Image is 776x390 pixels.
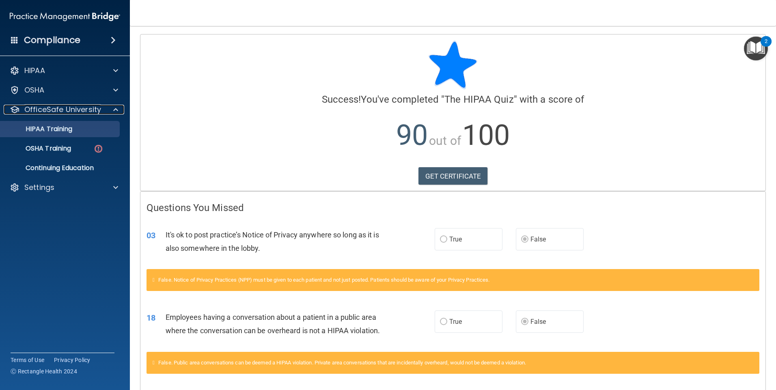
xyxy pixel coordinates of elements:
[11,356,44,364] a: Terms of Use
[440,319,447,325] input: True
[396,119,428,152] span: 90
[11,367,77,375] span: Ⓒ Rectangle Health 2024
[418,167,488,185] a: GET CERTIFICATE
[530,318,546,325] span: False
[147,231,155,240] span: 03
[10,105,118,114] a: OfficeSafe University
[530,235,546,243] span: False
[521,319,528,325] input: False
[147,94,759,105] h4: You've completed " " with a score of
[5,164,116,172] p: Continuing Education
[521,237,528,243] input: False
[93,144,103,154] img: danger-circle.6113f641.png
[440,237,447,243] input: True
[166,313,380,335] span: Employees having a conversation about a patient in a public area where the conversation can be ov...
[147,203,759,213] h4: Questions You Missed
[24,85,45,95] p: OSHA
[10,66,118,75] a: HIPAA
[166,231,379,252] span: It's ok to post practice’s Notice of Privacy anywhere so long as it is also somewhere in the lobby.
[5,125,72,133] p: HIPAA Training
[765,41,767,52] div: 2
[54,356,91,364] a: Privacy Policy
[5,144,71,153] p: OSHA Training
[10,9,120,25] img: PMB logo
[449,318,462,325] span: True
[24,183,54,192] p: Settings
[462,119,510,152] span: 100
[158,277,489,283] span: False. Notice of Privacy Practices (NPP) must be given to each patient and not just posted. Patie...
[449,235,462,243] span: True
[744,37,768,60] button: Open Resource Center, 2 new notifications
[24,34,80,46] h4: Compliance
[429,134,461,148] span: out of
[10,183,118,192] a: Settings
[444,94,513,105] span: The HIPAA Quiz
[147,313,155,323] span: 18
[24,105,101,114] p: OfficeSafe University
[24,66,45,75] p: HIPAA
[322,94,361,105] span: Success!
[158,360,526,366] span: False. Public area conversations can be deemed a HIPAA violation. Private area conversations that...
[10,85,118,95] a: OSHA
[429,41,477,89] img: blue-star-rounded.9d042014.png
